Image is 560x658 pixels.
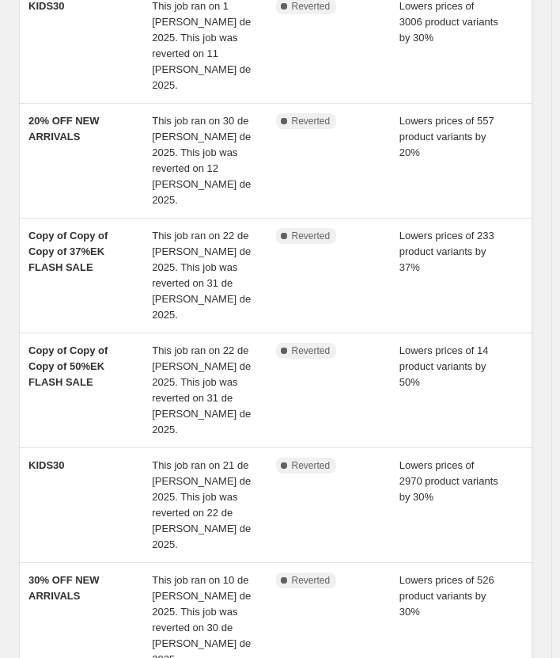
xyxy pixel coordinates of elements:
[292,115,331,127] span: Reverted
[152,230,251,321] span: This job ran on 22 de [PERSON_NAME] de 2025. This job was reverted on 31 de [PERSON_NAME] de 2025.
[399,115,494,158] span: Lowers prices of 557 product variants by 20%
[28,115,100,143] span: 20% OFF NEW ARRIVALS
[292,344,331,357] span: Reverted
[399,230,494,273] span: Lowers prices of 233 product variants by 37%
[399,459,498,503] span: Lowers prices of 2970 product variants by 30%
[292,574,331,587] span: Reverted
[399,344,489,388] span: Lowers prices of 14 product variants by 50%
[28,230,108,273] span: Copy of Copy of Copy of 37%EK FLASH SALE
[399,574,494,618] span: Lowers prices of 526 product variants by 30%
[28,574,100,602] span: 30% OFF NEW ARRIVALS
[292,230,331,242] span: Reverted
[152,115,251,206] span: This job ran on 30 de [PERSON_NAME] de 2025. This job was reverted on 12 [PERSON_NAME] de 2025.
[152,459,251,550] span: This job ran on 21 de [PERSON_NAME] de 2025. This job was reverted on 22 de [PERSON_NAME] de 2025.
[292,459,331,472] span: Reverted
[28,344,108,388] span: Copy of Copy of Copy of 50%EK FLASH SALE
[152,344,251,435] span: This job ran on 22 de [PERSON_NAME] de 2025. This job was reverted on 31 de [PERSON_NAME] de 2025.
[28,459,65,471] span: KIDS30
